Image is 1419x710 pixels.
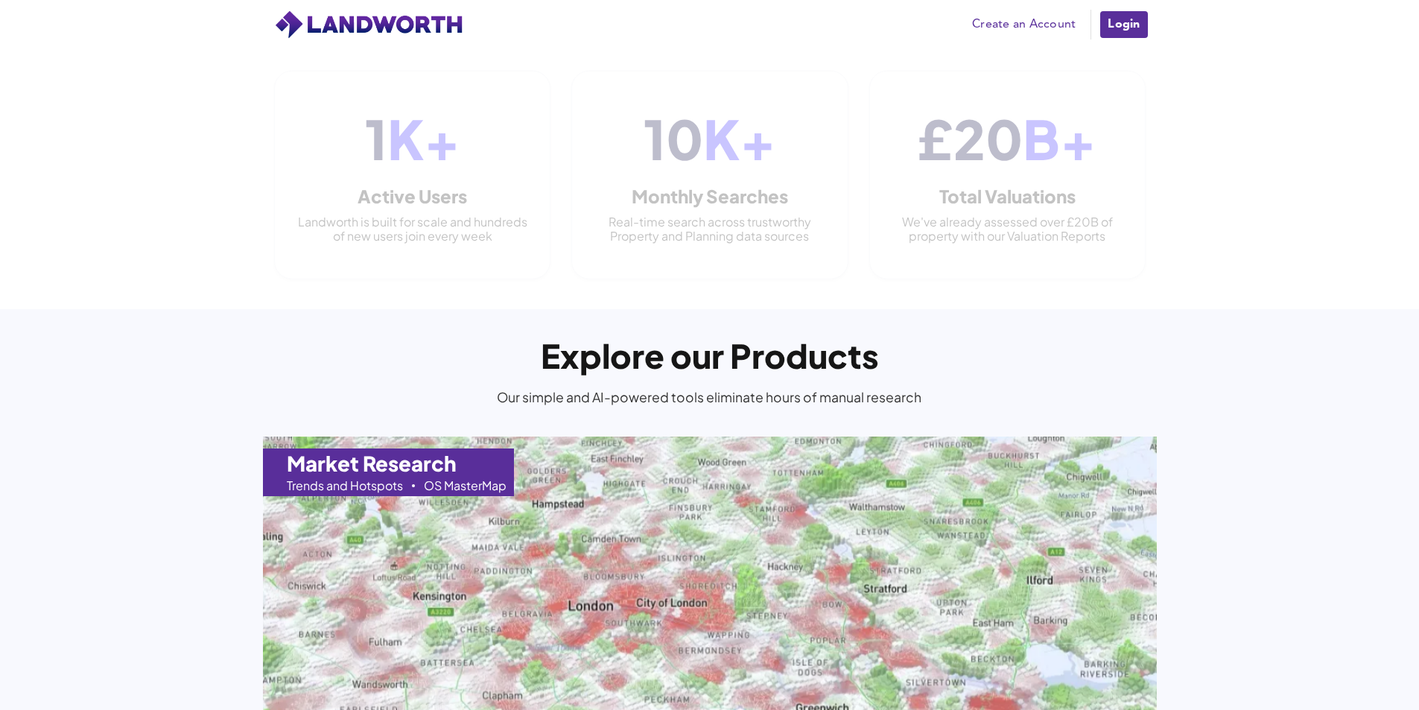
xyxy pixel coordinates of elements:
span: K+ [387,104,460,171]
h3: Active Users [358,184,467,206]
div: OS MasterMap [424,480,507,492]
div: 10 [643,107,775,169]
p: Real-time search across trustworthy Property and Planning data sources [593,214,826,242]
p: Landworth is built for scale and hundreds of new users join every week [296,214,529,242]
div: 1 [364,107,460,169]
span: B+ [1023,104,1096,171]
div: Our simple and AI-powered tools eliminate hours of manual research [492,388,927,437]
div: £20 [918,107,1096,169]
a: Create an Account [965,13,1083,36]
h1: Explore our Products [541,309,879,372]
h1: Market Research [287,453,457,474]
a: Login [1099,10,1149,39]
h3: Monthly Searches [631,184,787,206]
span: K+ [702,104,775,171]
div: Trends and Hotspots [287,480,403,492]
h3: Total Valuations [939,184,1075,206]
p: We've already assessed over £20B of property with our Valuation Reports [890,214,1123,242]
